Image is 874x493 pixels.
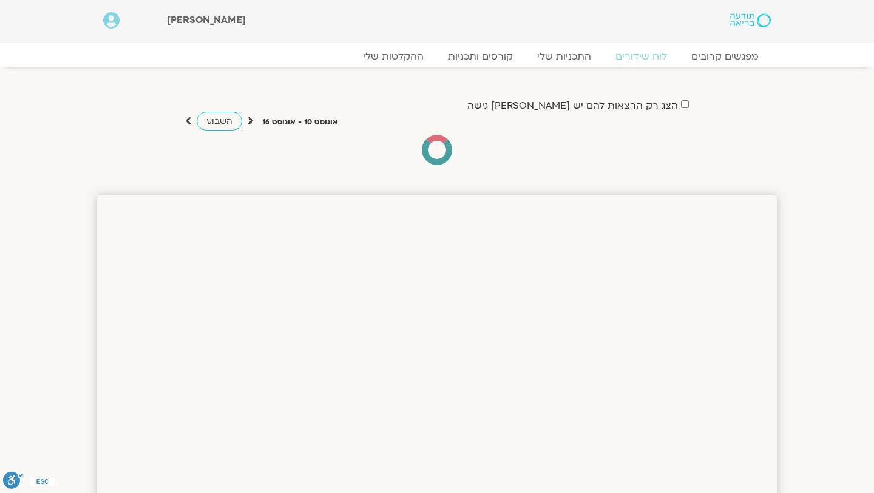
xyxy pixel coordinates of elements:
[603,50,679,63] a: לוח שידורים
[351,50,436,63] a: ההקלטות שלי
[103,50,771,63] nav: Menu
[525,50,603,63] a: התכניות שלי
[206,115,232,127] span: השבוע
[467,100,678,111] label: הצג רק הרצאות להם יש [PERSON_NAME] גישה
[262,116,338,129] p: אוגוסט 10 - אוגוסט 16
[167,13,246,27] span: [PERSON_NAME]
[197,112,242,131] a: השבוע
[436,50,525,63] a: קורסים ותכניות
[679,50,771,63] a: מפגשים קרובים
